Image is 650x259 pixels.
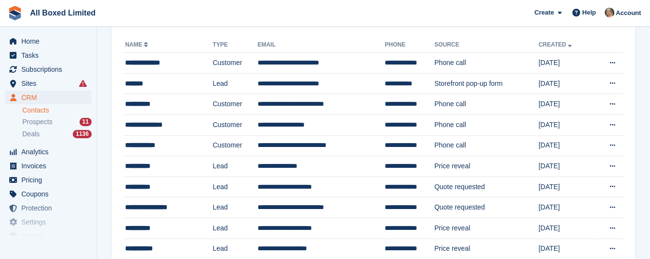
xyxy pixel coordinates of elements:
[605,8,615,17] img: Sandie Mills
[435,135,539,156] td: Phone call
[21,91,80,104] span: CRM
[5,173,92,187] a: menu
[213,177,258,197] td: Lead
[21,173,80,187] span: Pricing
[213,53,258,74] td: Customer
[21,187,80,201] span: Coupons
[8,6,22,20] img: stora-icon-8386f47178a22dfd0bd8f6a31ec36ba5ce8667c1dd55bd0f319d3a0aa187defe.svg
[21,215,80,229] span: Settings
[5,49,92,62] a: menu
[22,117,92,127] a: Prospects 11
[213,135,258,156] td: Customer
[213,218,258,239] td: Lead
[22,117,52,127] span: Prospects
[539,94,593,115] td: [DATE]
[22,106,92,115] a: Contacts
[435,37,539,53] th: Source
[213,37,258,53] th: Type
[5,229,92,243] a: menu
[535,8,554,17] span: Create
[435,197,539,218] td: Quote requested
[435,156,539,177] td: Price reveal
[539,156,593,177] td: [DATE]
[435,53,539,74] td: Phone call
[539,73,593,94] td: [DATE]
[26,5,99,21] a: All Boxed Limited
[539,135,593,156] td: [DATE]
[385,37,434,53] th: Phone
[79,80,87,87] i: Smart entry sync failures have occurred
[5,159,92,173] a: menu
[583,8,596,17] span: Help
[5,215,92,229] a: menu
[5,201,92,215] a: menu
[21,229,80,243] span: Capital
[435,114,539,135] td: Phone call
[435,218,539,239] td: Price reveal
[539,197,593,218] td: [DATE]
[213,94,258,115] td: Customer
[435,73,539,94] td: Storefront pop-up form
[539,218,593,239] td: [DATE]
[5,187,92,201] a: menu
[5,34,92,48] a: menu
[616,8,641,18] span: Account
[21,49,80,62] span: Tasks
[5,145,92,159] a: menu
[22,129,40,139] span: Deals
[21,159,80,173] span: Invoices
[21,145,80,159] span: Analytics
[125,41,150,48] a: Name
[213,197,258,218] td: Lead
[80,118,92,126] div: 11
[213,114,258,135] td: Customer
[539,114,593,135] td: [DATE]
[539,177,593,197] td: [DATE]
[5,63,92,76] a: menu
[435,177,539,197] td: Quote requested
[213,73,258,94] td: Lead
[21,34,80,48] span: Home
[21,201,80,215] span: Protection
[539,53,593,74] td: [DATE]
[5,77,92,90] a: menu
[21,77,80,90] span: Sites
[258,37,385,53] th: Email
[5,91,92,104] a: menu
[73,130,92,138] div: 1136
[539,41,574,48] a: Created
[435,94,539,115] td: Phone call
[21,63,80,76] span: Subscriptions
[22,129,92,139] a: Deals 1136
[213,156,258,177] td: Lead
